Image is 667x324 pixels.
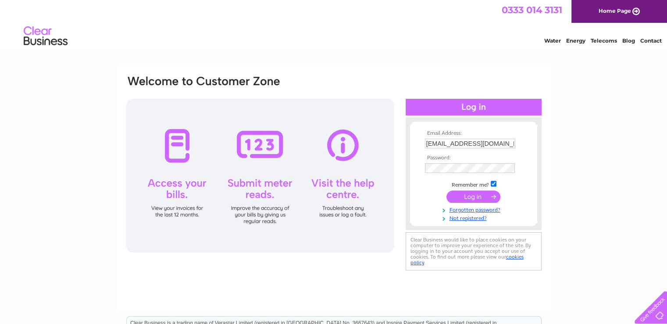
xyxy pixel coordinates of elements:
a: Telecoms [591,37,617,44]
a: Not registered? [425,213,524,222]
td: Remember me? [423,180,524,188]
a: 0333 014 3131 [502,4,562,15]
a: cookies policy [410,254,524,266]
th: Password: [423,155,524,161]
a: Contact [640,37,662,44]
a: Forgotten password? [425,205,524,213]
a: Water [544,37,561,44]
img: logo.png [23,23,68,50]
input: Submit [446,191,500,203]
div: Clear Business is a trading name of Verastar Limited (registered in [GEOGRAPHIC_DATA] No. 3667643... [127,5,541,43]
div: Clear Business would like to place cookies on your computer to improve your experience of the sit... [406,232,542,270]
a: Energy [566,37,585,44]
a: Blog [622,37,635,44]
th: Email Address: [423,130,524,137]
